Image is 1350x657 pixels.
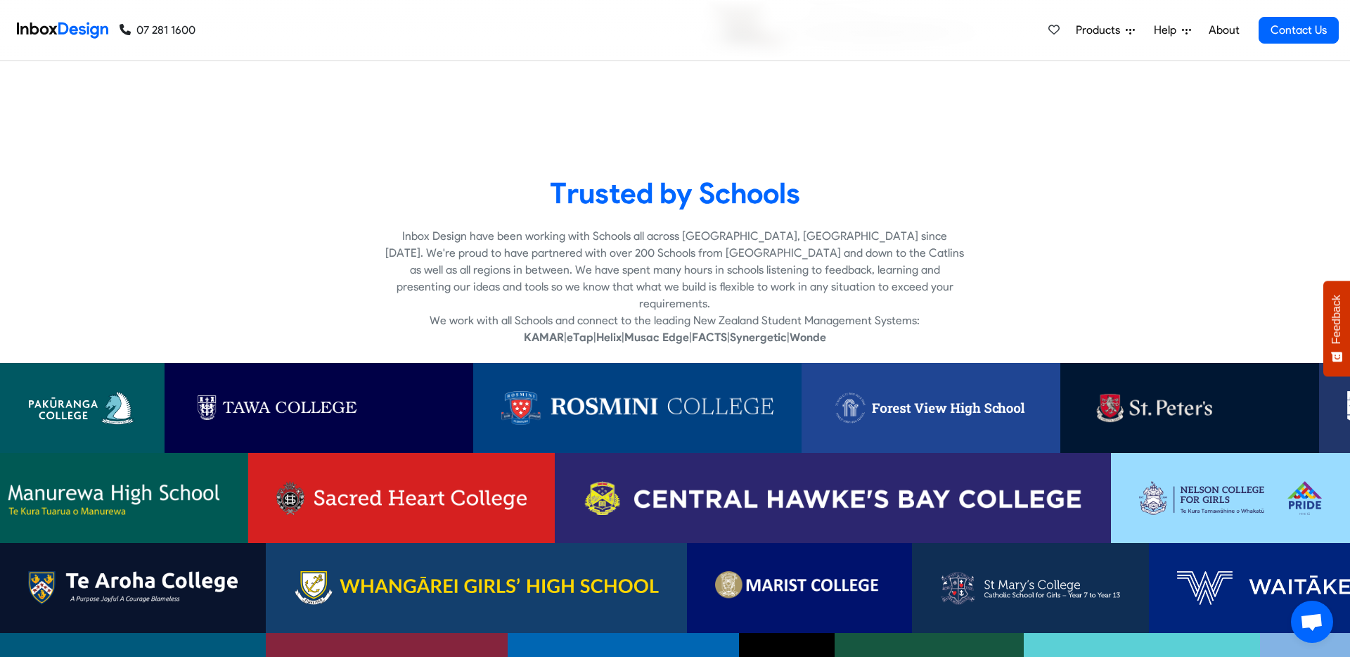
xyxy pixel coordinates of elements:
button: Feedback - Show survey [1323,281,1350,376]
strong: FACTS [692,331,727,344]
img: Rosmini College [501,391,774,425]
img: St Mary’s College (Ponsonby) [940,571,1121,605]
strong: Wonde [790,331,826,344]
a: Contact Us [1259,17,1339,44]
span: Feedback [1330,295,1343,344]
img: Whangarei Girls’ High School [294,571,659,605]
strong: KAMAR [524,331,564,344]
strong: Musac Edge [624,331,689,344]
a: 07 281 1600 [120,22,195,39]
img: St Peter’s School (Cambridge) [1088,391,1291,425]
a: Products [1070,16,1140,44]
p: We work with all Schools and connect to the leading New Zealand Student Management Systems: [385,312,964,329]
img: Central Hawkes Bay College [583,481,1083,515]
span: Products [1076,22,1126,39]
img: Te Aroha College [28,571,238,605]
heading: Trusted by Schools [236,175,1114,211]
strong: Helix [596,331,622,344]
span: Help [1154,22,1182,39]
img: Marist College [715,571,884,605]
img: Tawa College [193,391,444,425]
strong: Synergetic [730,331,787,344]
img: Pakuranga College [28,391,136,425]
a: About [1204,16,1243,44]
p: | | | | | | [385,329,964,346]
p: Inbox Design have been working with Schools all across [GEOGRAPHIC_DATA], [GEOGRAPHIC_DATA] since... [385,228,964,312]
strong: eTap [567,331,593,344]
img: Forest View High School [830,391,1032,425]
a: Help [1148,16,1197,44]
img: Nelson College For Girls [1139,481,1323,515]
img: Sacred Heart College (Lower Hutt) [276,481,527,515]
a: Open chat [1291,601,1333,643]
